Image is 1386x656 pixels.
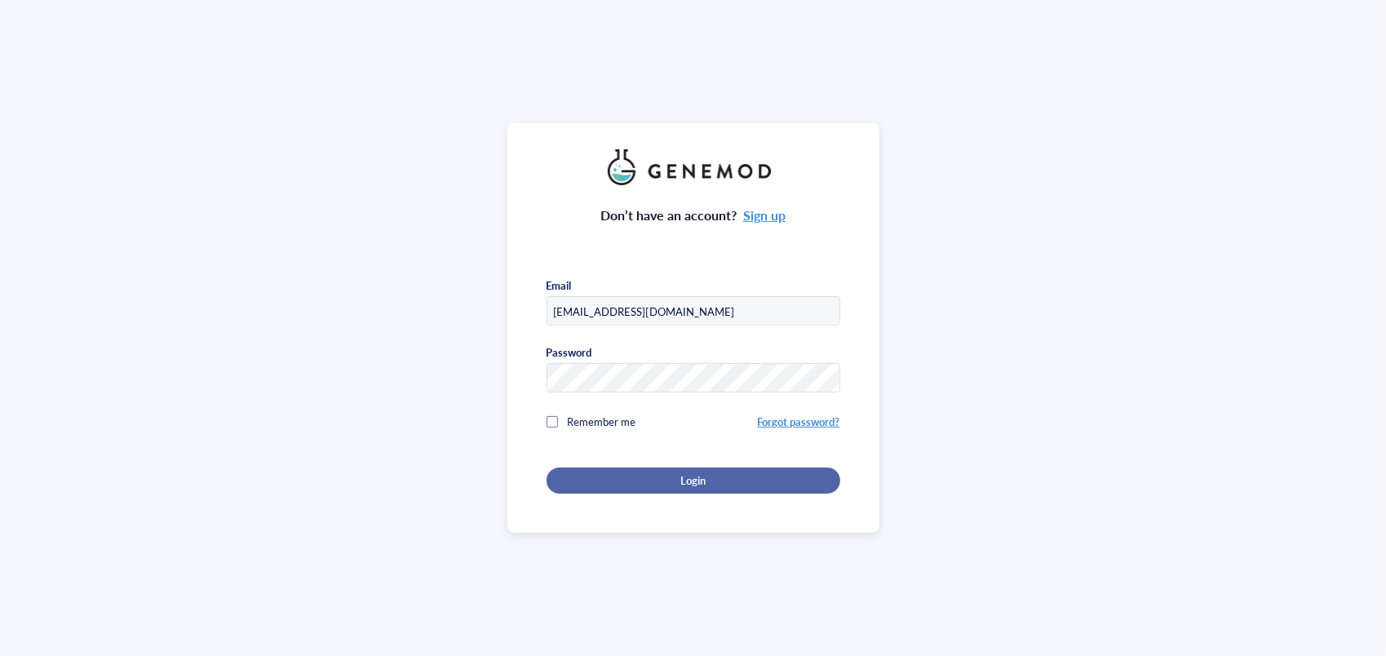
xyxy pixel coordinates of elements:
div: Password [547,345,592,360]
a: Sign up [743,206,786,224]
img: genemod_logo_light-BcqUzbGq.png [608,149,779,185]
span: Login [680,473,706,488]
span: Remember me [568,414,636,429]
div: Email [547,278,572,293]
button: Login [547,468,840,494]
div: Don’t have an account? [600,205,786,226]
a: Forgot password? [757,414,839,429]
